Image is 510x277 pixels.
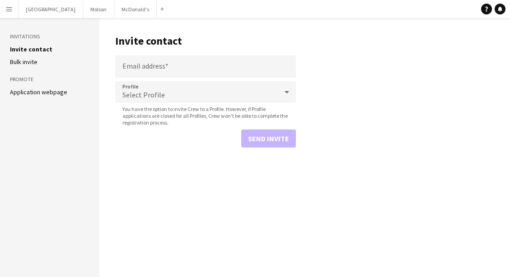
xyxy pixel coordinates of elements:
[10,75,89,83] h3: Promote
[115,34,296,48] h1: Invite contact
[83,0,114,18] button: Molson
[10,88,67,96] a: Application webpage
[122,90,165,99] span: Select Profile
[10,32,89,41] h3: Invitations
[10,45,52,53] a: Invite contact
[19,0,83,18] button: [GEOGRAPHIC_DATA]
[10,58,37,66] a: Bulk invite
[115,106,296,126] span: You have the option to invite Crew to a Profile. However, if Profile applications are closed for ...
[114,0,157,18] button: McDonald's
